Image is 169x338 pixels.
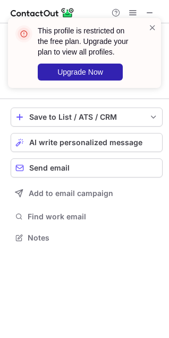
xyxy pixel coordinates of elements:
[28,233,158,243] span: Notes
[11,6,74,19] img: ContactOut v5.3.10
[29,164,70,172] span: Send email
[38,64,123,81] button: Upgrade Now
[29,113,144,121] div: Save to List / ATS / CRM
[28,212,158,221] span: Find work email
[38,25,136,57] header: This profile is restricted on the free plan. Upgrade your plan to view all profiles.
[15,25,32,42] img: error
[57,68,103,76] span: Upgrade Now
[29,189,113,198] span: Add to email campaign
[11,209,163,224] button: Find work email
[29,138,142,147] span: AI write personalized message
[11,108,163,127] button: save-profile-one-click
[11,158,163,177] button: Send email
[11,133,163,152] button: AI write personalized message
[11,184,163,203] button: Add to email campaign
[11,230,163,245] button: Notes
